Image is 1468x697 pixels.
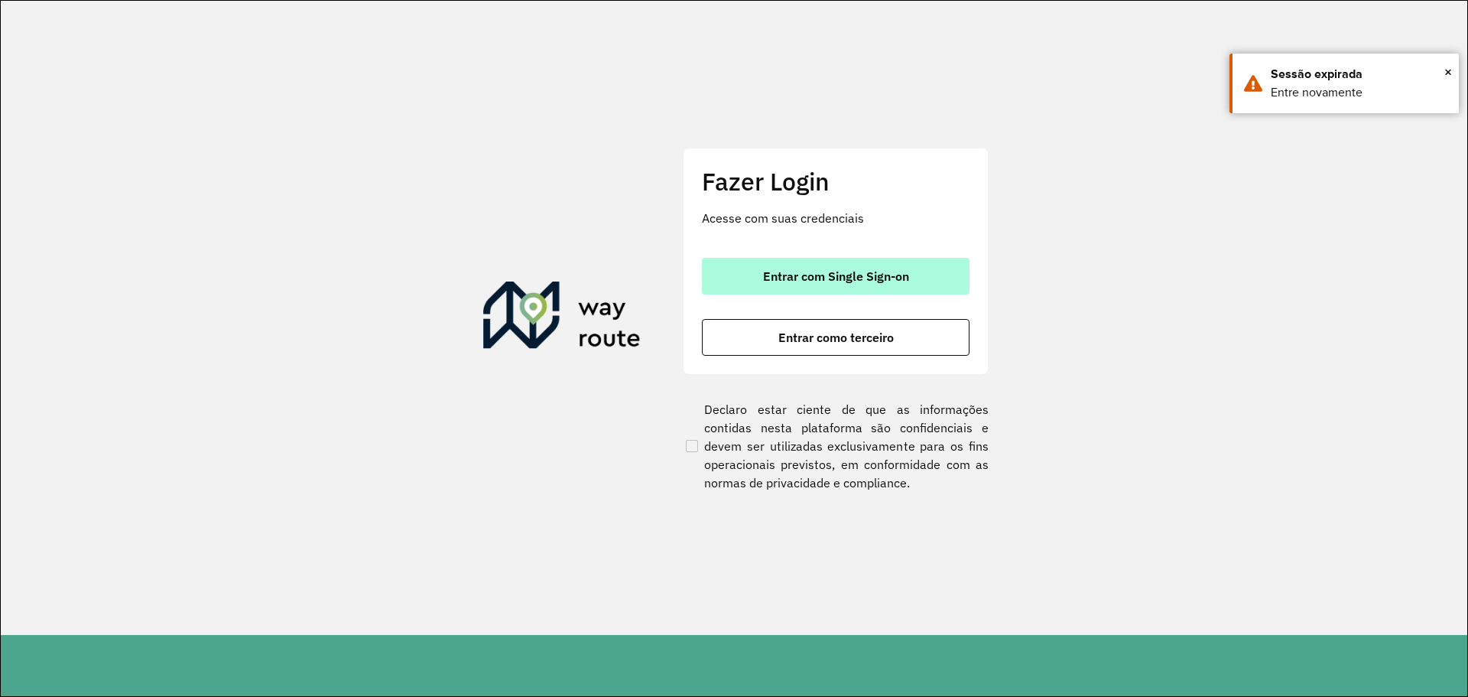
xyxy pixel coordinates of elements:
[778,331,894,344] span: Entrar como terceiro
[1444,60,1452,83] span: ×
[702,167,969,196] h2: Fazer Login
[683,400,989,492] label: Declaro estar ciente de que as informações contidas nesta plataforma são confidenciais e devem se...
[702,319,969,356] button: button
[483,282,641,355] img: Roteirizador AmbevTech
[1444,60,1452,83] button: Close
[702,258,969,295] button: button
[1271,65,1447,83] div: Sessão expirada
[1271,83,1447,102] div: Entre novamente
[763,270,909,282] span: Entrar com Single Sign-on
[702,209,969,227] p: Acesse com suas credenciais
